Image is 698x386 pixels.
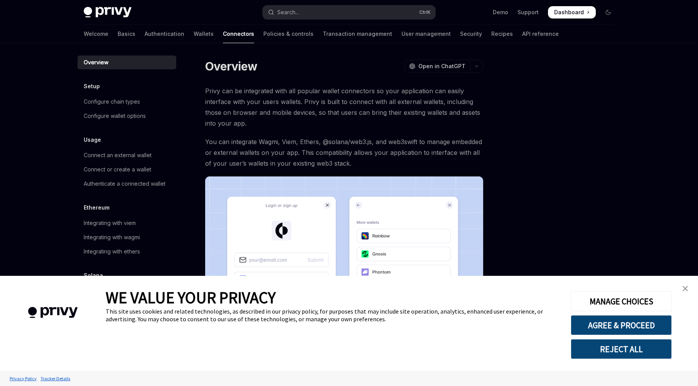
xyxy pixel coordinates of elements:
[602,6,614,18] button: Toggle dark mode
[84,271,103,280] h5: Solana
[205,176,483,375] img: Connectors3
[263,5,435,19] button: Open search
[277,8,299,17] div: Search...
[84,82,100,91] h5: Setup
[84,97,140,106] div: Configure chain types
[84,25,108,43] a: Welcome
[84,135,101,144] h5: Usage
[78,148,176,162] a: Connect an external wallet
[118,25,135,43] a: Basics
[571,315,672,335] button: AGREE & PROCEED
[401,25,451,43] a: User management
[12,296,94,329] img: company logo
[84,165,151,174] div: Connect or create a wallet
[39,372,72,385] a: Tracker Details
[84,58,108,67] div: Overview
[493,8,508,16] a: Demo
[84,111,146,121] div: Configure wallet options
[78,216,176,230] a: Integrating with viem
[84,7,132,18] img: dark logo
[223,25,254,43] a: Connectors
[145,25,184,43] a: Authentication
[263,25,314,43] a: Policies & controls
[419,9,431,15] span: Ctrl K
[194,25,214,43] a: Wallets
[78,55,176,69] a: Overview
[78,230,176,244] a: Integrating with wagmi
[205,136,483,169] span: You can integrate Wagmi, Viem, Ethers, @solana/web3.js, and web3swift to manage embedded or exter...
[460,25,482,43] a: Security
[84,247,140,256] div: Integrating with ethers
[106,287,276,307] span: WE VALUE YOUR PRIVACY
[205,59,257,73] h1: Overview
[571,339,672,359] button: REJECT ALL
[404,60,470,73] button: Open in ChatGPT
[518,8,539,16] a: Support
[106,307,559,323] div: This site uses cookies and related technologies, as described in our privacy policy, for purposes...
[678,281,693,296] a: close banner
[84,203,110,212] h5: Ethereum
[323,25,392,43] a: Transaction management
[683,286,688,291] img: close banner
[78,177,176,191] a: Authenticate a connected wallet
[78,245,176,258] a: Integrating with ethers
[491,25,513,43] a: Recipes
[84,233,140,242] div: Integrating with wagmi
[78,95,176,109] a: Configure chain types
[554,8,584,16] span: Dashboard
[84,179,165,188] div: Authenticate a connected wallet
[418,62,465,70] span: Open in ChatGPT
[522,25,559,43] a: API reference
[84,151,152,160] div: Connect an external wallet
[548,6,596,18] a: Dashboard
[84,218,136,228] div: Integrating with viem
[78,109,176,123] a: Configure wallet options
[8,372,39,385] a: Privacy Policy
[205,86,483,129] span: Privy can be integrated with all popular wallet connectors so your application can easily interfa...
[571,291,672,311] button: MANAGE CHOICES
[78,163,176,176] a: Connect or create a wallet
